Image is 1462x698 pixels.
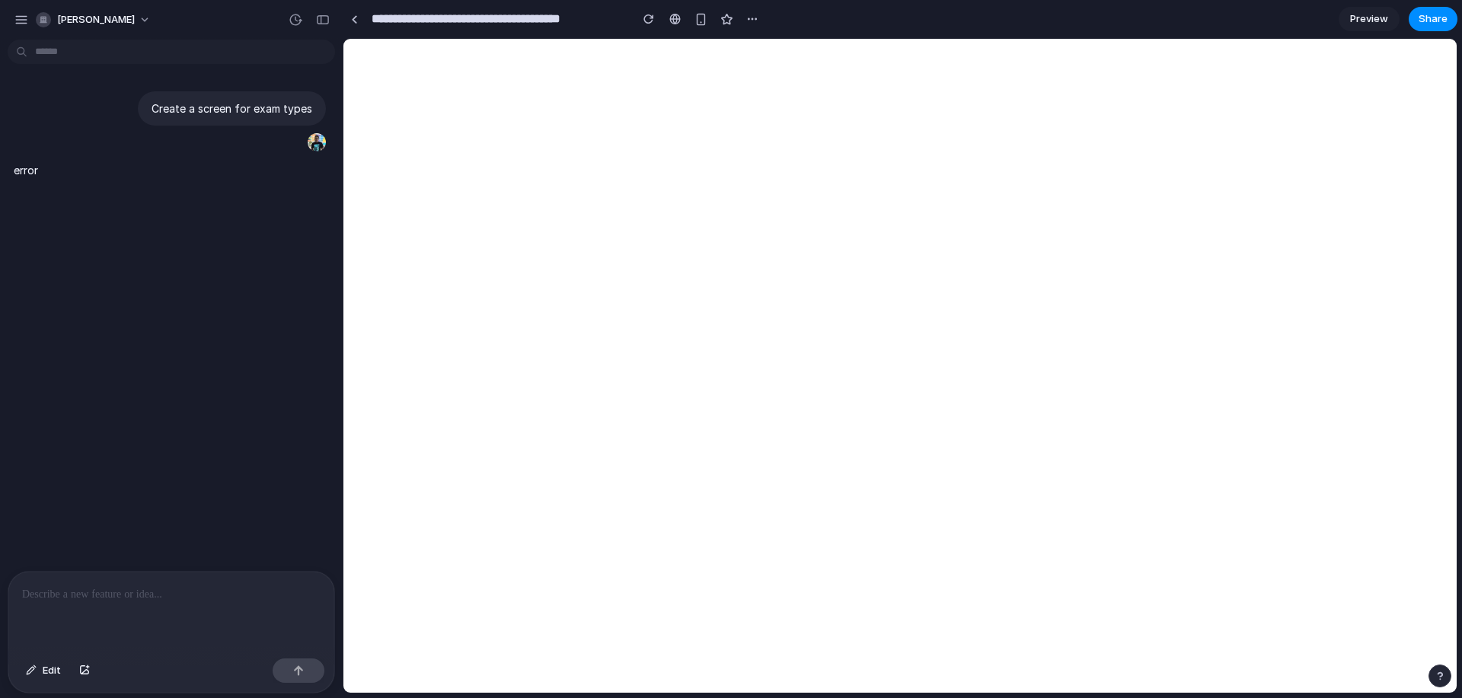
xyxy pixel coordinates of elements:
[1409,7,1457,31] button: Share
[1350,11,1388,27] span: Preview
[18,658,69,683] button: Edit
[14,162,38,178] p: error
[57,12,135,27] span: [PERSON_NAME]
[1339,7,1400,31] a: Preview
[152,100,312,116] p: Create a screen for exam types
[30,8,158,32] button: [PERSON_NAME]
[43,663,61,678] span: Edit
[1419,11,1448,27] span: Share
